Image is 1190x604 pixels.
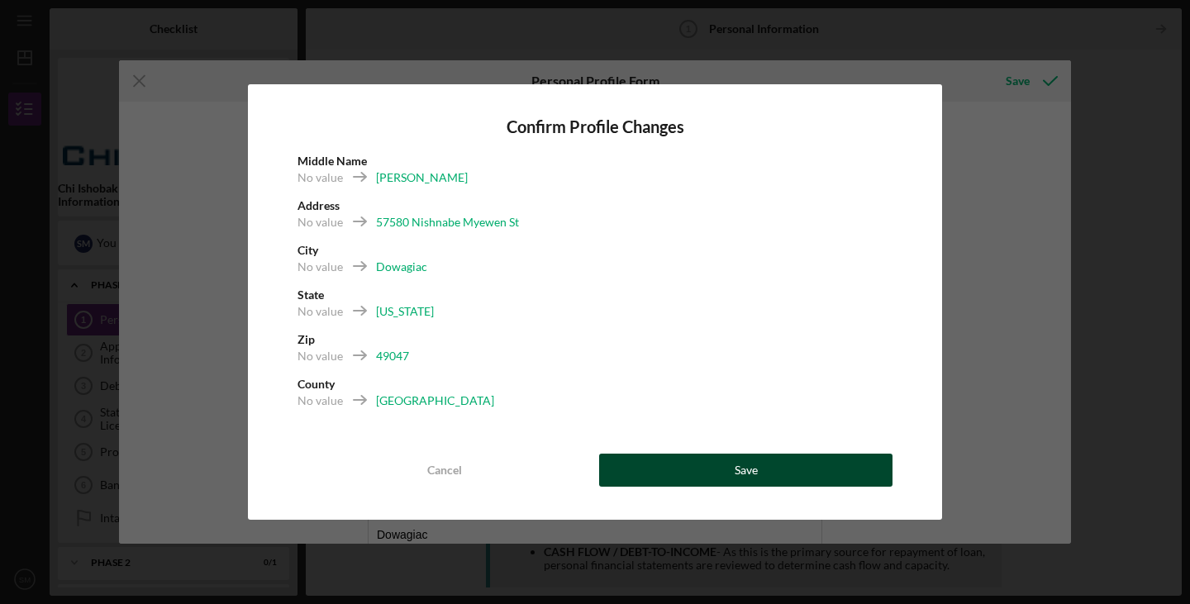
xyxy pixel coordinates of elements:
button: Save [599,454,892,487]
button: Cancel [297,454,591,487]
b: County [297,377,335,391]
div: Cancel [427,454,462,487]
div: No value [297,392,343,409]
b: Address [297,198,340,212]
div: 57580 Nishnabe Myewen St [376,214,519,231]
div: [GEOGRAPHIC_DATA] [376,392,494,409]
b: Middle Name [297,154,367,168]
div: [PERSON_NAME] [376,169,468,186]
div: Save [735,454,758,487]
div: No value [297,348,343,364]
h4: Confirm Profile Changes [297,117,892,136]
b: City [297,243,318,257]
div: [US_STATE] [376,303,434,320]
div: No value [297,303,343,320]
b: Zip [297,332,315,346]
div: No value [297,169,343,186]
div: 49047 [376,348,409,364]
div: Dowagiac [376,259,427,275]
b: State [297,288,324,302]
div: No value [297,259,343,275]
div: No value [297,214,343,231]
